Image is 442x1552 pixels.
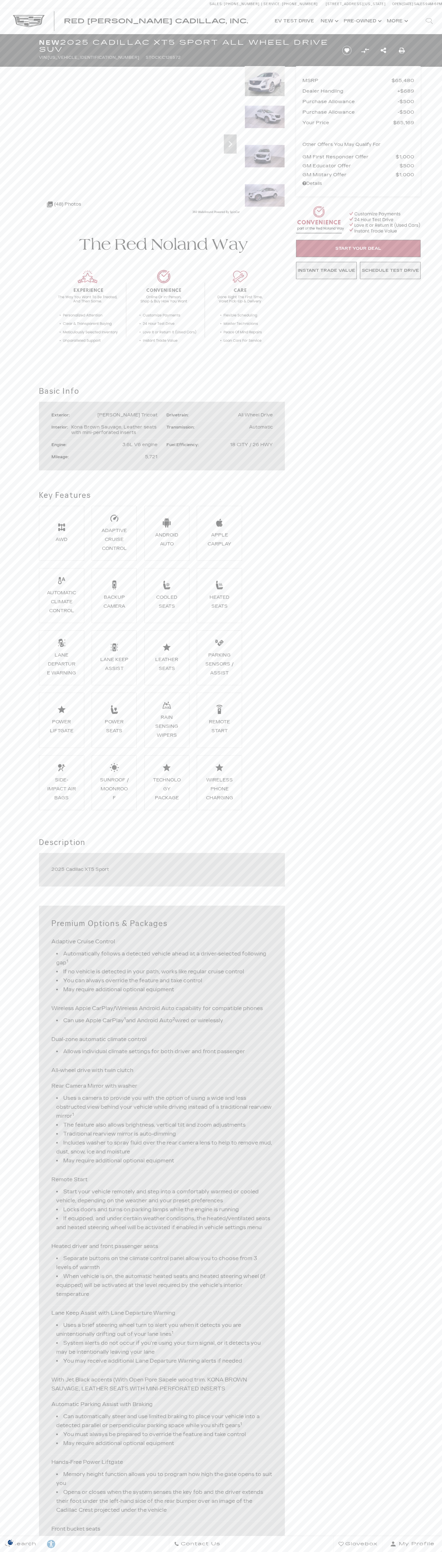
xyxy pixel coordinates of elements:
[169,1536,225,1552] a: Contact Us
[39,55,48,60] span: VIN:
[396,152,414,161] span: $1,000
[42,1539,61,1549] div: Explore your accessibility options
[204,718,234,735] div: Remote Start
[97,412,157,418] span: [PERSON_NAME] Tricoat
[56,1272,273,1299] li: When vehicle is on, the automatic heated seats and heated steering wheel (if equipped) will be ac...
[396,170,414,179] span: $1,000
[362,268,419,273] span: Schedule Test Drive
[245,105,285,128] img: New 2025 Crystal White Tricoat Cadillac Sport image 2
[210,2,261,6] a: Sales: [PHONE_NUMBER]
[51,1172,273,1239] div: Remote Start
[56,1470,273,1488] li: Memory height function allows you to program how high the gate opens to suit you
[44,197,84,212] div: (48) Photos
[51,1063,273,1078] div: All-wheel drive with twin clutch
[152,776,182,803] div: Technology Package
[56,1339,273,1357] li: System alerts do not occur if you're using your turn signal, or it detects you may be intentional...
[398,97,414,106] span: $500
[56,1121,273,1130] li: The feature also allows brightness, vertical tilt and zoom adjustments
[302,161,414,170] a: GM Educator Offer $500
[56,967,273,976] li: If no vehicle is detected in your path, works like regular cruise control
[99,655,129,673] div: Lane keep assist
[263,2,281,6] span: Service:
[56,1439,273,1448] li: May require additional optional equipment
[204,776,234,803] div: Wireless Phone Charging
[414,2,425,6] span: Sales:
[425,2,442,6] span: 9 AM-6 PM
[146,55,162,60] span: Stock:
[302,161,400,170] span: GM Educator Offer
[39,39,60,46] strong: New
[302,97,414,106] a: Purchase Allowance $500
[51,424,71,430] div: Interior:
[56,1412,273,1430] li: Can automatically steer and use limited braking to place your vehicle into a detected parallel or...
[298,268,355,273] span: Instant Trade Value
[224,2,260,6] span: [PHONE_NUMBER]
[302,97,398,106] span: Purchase Allowance
[397,87,414,95] span: $689
[245,66,285,96] img: New 2025 Crystal White Tricoat Cadillac Sport image 1
[210,2,223,6] span: Sales:
[39,490,285,501] h2: Key Features
[333,1536,383,1552] a: Glovebox
[56,1254,273,1272] li: Separate buttons on the climate control panel allow you to choose from 3 levels of warmth
[302,140,381,149] p: Other Offers You May Qualify For
[99,718,129,735] div: Power Seats
[64,18,248,24] a: Red [PERSON_NAME] Cadillac, Inc.
[204,651,234,678] div: Parking Sensors / Assist
[64,17,248,25] span: Red [PERSON_NAME] Cadillac, Inc.
[162,55,180,60] span: C126572
[302,152,414,161] a: GM First Responder Offer $1,000
[296,282,421,383] iframe: YouTube video player
[152,531,182,549] div: Android Auto
[383,1536,442,1552] button: Open user profile menu
[56,1156,273,1165] li: May require additional optional equipment
[400,161,414,170] span: $500
[392,2,413,6] span: Open [DATE]
[302,152,396,161] span: GM First Responder Offer
[51,1397,273,1455] div: Automatic Parking Assist with Braking
[39,66,240,217] iframe: Interactive Walkaround/Photo gallery of the vehicle/product
[122,442,157,447] span: 3.6L V6 engine
[238,412,273,418] span: All Wheel Drive
[47,535,76,544] div: AWD
[393,118,414,127] span: $65,169
[56,1016,273,1025] li: Can use Apple CarPlay and Android Auto wired or wirelessly
[296,262,357,279] a: Instant Trade Value
[204,593,234,611] div: Heated Seats
[282,2,318,6] span: [PHONE_NUMBER]
[47,651,76,678] div: Lane Departure Warning
[398,108,414,117] span: $500
[47,718,76,735] div: Power Liftgate
[51,1239,273,1305] div: Heated driver and front passenger seats
[56,1138,273,1156] li: Includes washer to spray fluid over the rear camera lens to help to remove mud, dust, snow, ice a...
[99,526,129,553] div: Adaptive Cruise Control
[39,837,285,848] h2: Description
[381,46,386,55] a: Share this New 2025 Cadillac XT5 Sport All Wheel Drive SUV
[302,108,398,117] span: Purchase Allowance
[56,1357,273,1366] li: You may receive additional Lane Departure Warning alerts if needed
[271,8,317,34] a: EV Test Drive
[51,918,273,929] h2: Premium Options & Packages
[302,118,414,127] a: Your Price $65,169
[39,385,285,397] h2: Basic Info
[3,1539,18,1546] img: Opt-Out Icon
[245,145,285,168] img: New 2025 Crystal White Tricoat Cadillac Sport image 3
[302,87,397,95] span: Dealer Handling
[340,8,384,34] a: Pre-Owned
[317,8,340,34] a: New
[56,1488,273,1515] li: Opens or closes when the system senses the key fob and the driver extends their foot under the le...
[230,442,273,447] span: 18 CITY / 26 HWY
[99,593,129,611] div: Backup Camera
[3,1539,18,1546] section: Click to Open Cookie Consent Modal
[302,76,414,85] a: MSRP $65,480
[240,1422,242,1426] sup: 1
[145,454,157,460] span: 5,721
[396,1540,435,1548] span: My Profile
[124,1017,126,1021] sup: 1
[51,934,273,1001] div: Adaptive Cruise Control
[47,589,76,615] div: Automatic Climate Control
[152,713,182,740] div: Rain Sensing Wipers
[192,208,240,217] a: 360 WalkAround Powered By SpinCar
[179,1540,220,1548] span: Contact Us
[56,1130,273,1138] li: Traditional rearview mirror is auto-dimming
